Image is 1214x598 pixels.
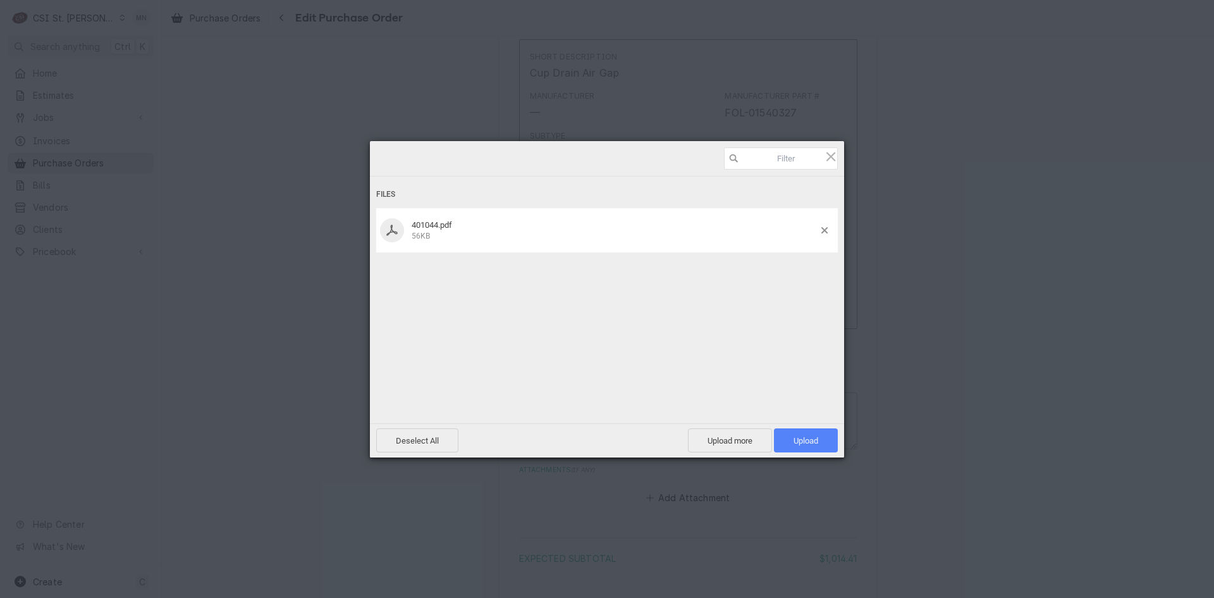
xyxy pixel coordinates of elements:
span: 56KB [412,232,430,240]
span: 401044.pdf [412,220,452,230]
div: 401044.pdf [408,220,821,241]
span: Click here or hit ESC to close picker [824,149,838,163]
input: Filter [724,147,838,170]
span: Upload [774,428,838,452]
span: Upload more [688,428,772,452]
span: Upload [794,436,818,445]
span: Deselect All [376,428,458,452]
div: Files [376,183,838,206]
